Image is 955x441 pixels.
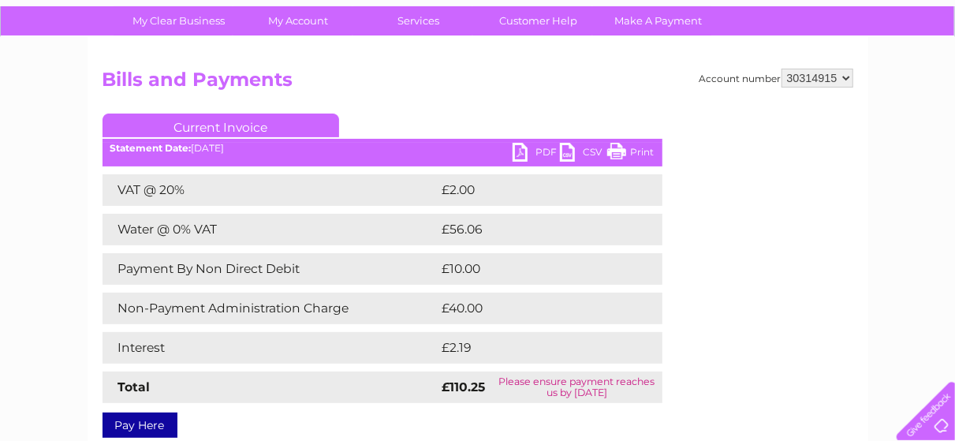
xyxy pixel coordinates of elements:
[438,214,632,245] td: £56.06
[114,6,244,36] a: My Clear Business
[33,41,114,89] img: logo.png
[103,253,438,285] td: Payment By Non Direct Debit
[717,67,752,79] a: Energy
[103,69,853,99] h2: Bills and Payments
[110,142,192,154] b: Statement Date:
[442,379,486,394] strong: £110.25
[607,143,655,166] a: Print
[438,293,632,324] td: £40.00
[903,67,940,79] a: Log out
[818,67,841,79] a: Blog
[658,8,767,28] a: 0333 014 3131
[473,6,603,36] a: Customer Help
[103,174,438,206] td: VAT @ 20%
[103,332,438,364] td: Interest
[118,379,151,394] strong: Total
[103,114,339,137] a: Current Invoice
[593,6,723,36] a: Make A Payment
[106,9,851,77] div: Clear Business is a trading name of Verastar Limited (registered in [GEOGRAPHIC_DATA] No. 3667643...
[438,174,626,206] td: £2.00
[513,143,560,166] a: PDF
[233,6,364,36] a: My Account
[677,67,707,79] a: Water
[103,143,662,154] div: [DATE]
[491,372,662,403] td: Please ensure payment reaches us by [DATE]
[353,6,483,36] a: Services
[103,413,177,438] a: Pay Here
[850,67,889,79] a: Contact
[438,253,630,285] td: £10.00
[699,69,853,88] div: Account number
[103,214,438,245] td: Water @ 0% VAT
[761,67,808,79] a: Telecoms
[103,293,438,324] td: Non-Payment Administration Charge
[438,332,624,364] td: £2.19
[560,143,607,166] a: CSV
